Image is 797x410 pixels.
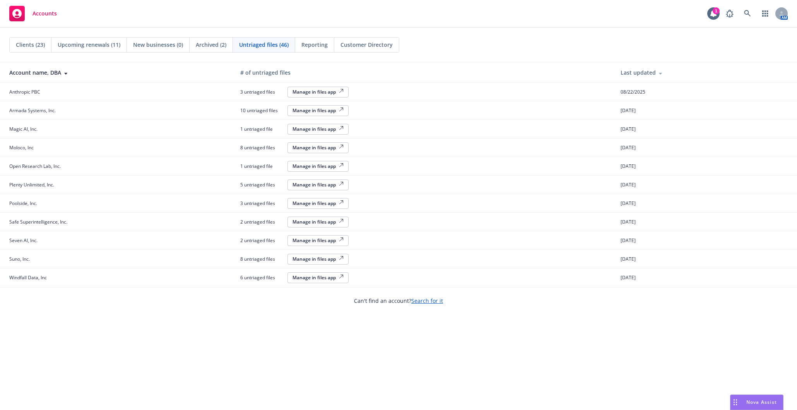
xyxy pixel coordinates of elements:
[133,41,183,49] span: New businesses (0)
[621,126,636,132] span: [DATE]
[621,237,636,244] span: [DATE]
[287,179,349,190] button: Manage in files app
[9,68,228,77] div: Account name, DBA
[240,68,608,77] div: # of untriaged files
[240,144,283,151] span: 8 untriaged files
[58,41,120,49] span: Upcoming renewals (11)
[32,10,57,17] span: Accounts
[621,181,636,188] span: [DATE]
[292,237,344,244] div: Manage in files app
[240,200,283,207] span: 3 untriaged files
[9,256,30,262] span: Suno, Inc.
[9,144,34,151] span: Moloco, Inc
[239,41,289,49] span: Untriaged files (46)
[240,274,283,281] span: 6 untriaged files
[292,144,344,151] div: Manage in files app
[287,272,349,283] button: Manage in files app
[301,41,328,49] span: Reporting
[292,126,344,132] div: Manage in files app
[9,237,38,244] span: Seven AI, Inc.
[621,200,636,207] span: [DATE]
[240,107,283,114] span: 10 untriaged files
[240,163,283,169] span: 1 untriaged file
[621,163,636,169] span: [DATE]
[621,144,636,151] span: [DATE]
[292,256,344,262] div: Manage in files app
[287,254,349,265] button: Manage in files app
[740,6,755,21] a: Search
[621,256,636,262] span: [DATE]
[746,399,777,405] span: Nova Assist
[16,41,45,49] span: Clients (23)
[292,200,344,207] div: Manage in files app
[9,163,61,169] span: Open Research Lab, Inc.
[9,274,47,281] span: Windfall Data, Inc
[9,89,40,95] span: Anthropic PBC
[196,41,226,49] span: Archived (2)
[292,219,344,225] div: Manage in files app
[240,237,283,244] span: 2 untriaged files
[292,274,344,281] div: Manage in files app
[9,200,37,207] span: Poolside, Inc.
[287,198,349,209] button: Manage in files app
[621,68,791,77] div: Last updated
[240,219,283,225] span: 2 untriaged files
[621,219,636,225] span: [DATE]
[292,89,344,95] div: Manage in files app
[730,395,783,410] button: Nova Assist
[340,41,393,49] span: Customer Directory
[287,161,349,172] button: Manage in files app
[621,274,636,281] span: [DATE]
[287,124,349,135] button: Manage in files app
[287,235,349,246] button: Manage in files app
[240,256,283,262] span: 8 untriaged files
[240,181,283,188] span: 5 untriaged files
[292,107,344,114] div: Manage in files app
[240,89,283,95] span: 3 untriaged files
[730,395,740,410] div: Drag to move
[722,6,737,21] a: Report a Bug
[758,6,773,21] a: Switch app
[287,217,349,227] button: Manage in files app
[621,107,636,114] span: [DATE]
[240,126,283,132] span: 1 untriaged file
[9,126,38,132] span: Magic AI, Inc.
[287,87,349,97] button: Manage in files app
[292,181,344,188] div: Manage in files app
[292,163,344,169] div: Manage in files app
[621,89,645,95] span: 08/22/2025
[287,105,349,116] button: Manage in files app
[9,219,67,225] span: Safe Superintelligence, Inc.
[9,107,56,114] span: Armada Systems, Inc.
[713,7,720,14] div: 1
[354,297,443,305] span: Can't find an account?
[6,3,60,24] a: Accounts
[411,297,443,304] a: Search for it
[9,181,54,188] span: Plenty Unlimited, Inc.
[287,142,349,153] button: Manage in files app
